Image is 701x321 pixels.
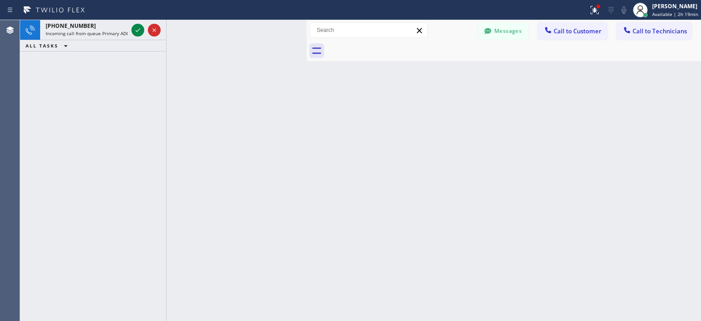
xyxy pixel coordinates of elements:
[617,22,692,40] button: Call to Technicians
[478,22,528,40] button: Messages
[652,2,698,10] div: [PERSON_NAME]
[617,4,630,16] button: Mute
[310,23,427,37] input: Search
[20,40,77,51] button: ALL TASKS
[131,24,144,37] button: Accept
[46,30,129,37] span: Incoming call from queue Primary ADC
[554,27,602,35] span: Call to Customer
[148,24,161,37] button: Reject
[652,11,698,17] span: Available | 2h 19min
[538,22,607,40] button: Call to Customer
[46,22,96,30] span: [PHONE_NUMBER]
[633,27,687,35] span: Call to Technicians
[26,42,58,49] span: ALL TASKS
